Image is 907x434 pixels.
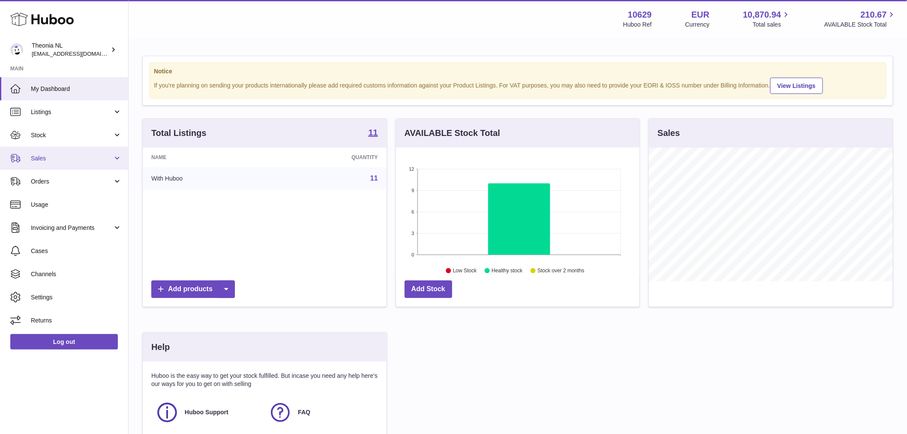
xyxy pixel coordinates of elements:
[685,21,710,29] div: Currency
[10,43,23,56] img: info@wholesomegoods.eu
[151,280,235,298] a: Add products
[32,50,126,57] span: [EMAIL_ADDRESS][DOMAIN_NAME]
[31,154,113,163] span: Sales
[368,128,378,139] a: 11
[824,21,897,29] span: AVAILABLE Stock Total
[143,148,271,167] th: Name
[31,108,113,116] span: Listings
[271,148,387,167] th: Quantity
[824,9,897,29] a: 210.67 AVAILABLE Stock Total
[453,268,477,274] text: Low Stock
[143,167,271,190] td: With Huboo
[269,401,373,424] a: FAQ
[32,42,109,58] div: Theonia NL
[154,67,882,75] strong: Notice
[156,401,260,424] a: Huboo Support
[31,270,122,278] span: Channels
[31,247,122,255] span: Cases
[368,128,378,137] strong: 11
[31,131,113,139] span: Stock
[743,9,781,21] span: 10,870.94
[31,224,113,232] span: Invoicing and Payments
[861,9,887,21] span: 210.67
[151,127,207,139] h3: Total Listings
[409,166,414,172] text: 12
[691,9,709,21] strong: EUR
[370,175,378,182] a: 11
[628,9,652,21] strong: 10629
[658,127,680,139] h3: Sales
[492,268,523,274] text: Healthy stock
[298,408,310,416] span: FAQ
[154,76,882,94] div: If you're planning on sending your products internationally please add required customs informati...
[151,372,378,388] p: Huboo is the easy way to get your stock fulfilled. But incase you need any help here's our ways f...
[405,280,452,298] a: Add Stock
[411,188,414,193] text: 9
[405,127,500,139] h3: AVAILABLE Stock Total
[31,316,122,325] span: Returns
[538,268,584,274] text: Stock over 2 months
[31,201,122,209] span: Usage
[151,341,170,353] h3: Help
[743,9,791,29] a: 10,870.94 Total sales
[411,209,414,214] text: 6
[411,231,414,236] text: 3
[31,178,113,186] span: Orders
[623,21,652,29] div: Huboo Ref
[185,408,228,416] span: Huboo Support
[770,78,823,94] a: View Listings
[753,21,791,29] span: Total sales
[10,334,118,350] a: Log out
[31,293,122,301] span: Settings
[411,252,414,257] text: 0
[31,85,122,93] span: My Dashboard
